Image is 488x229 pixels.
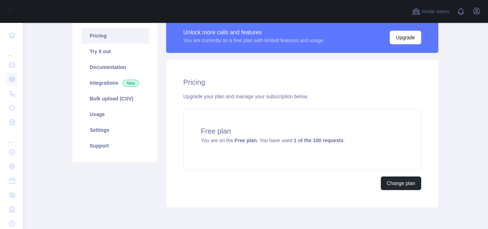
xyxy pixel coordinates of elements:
a: Integrations New [81,75,149,91]
div: You are currently on a free plan with limited features and usage [183,37,323,44]
div: ... [6,130,17,144]
a: Usage [81,106,149,122]
strong: Free plan [234,138,257,143]
button: Change plan [381,176,421,190]
a: Settings [81,122,149,138]
strong: 1 of the 100 requests [294,138,343,143]
a: Try it out [81,44,149,59]
a: Support [81,138,149,154]
button: Upgrade [390,31,421,44]
span: Invite users [422,8,449,16]
div: Upgrade your plan and manage your subscription below. [183,93,421,100]
a: Bulk upload (CSV) [81,91,149,106]
h4: Free plan [201,126,404,136]
span: You are on the . You have used . [201,138,345,143]
a: Documentation [81,59,149,75]
span: New [123,80,139,87]
div: Unlock more calls and features [183,28,323,37]
div: ... [6,43,17,57]
button: Invite users [410,6,451,17]
a: Pricing [81,28,149,44]
h2: Pricing [183,77,421,87]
